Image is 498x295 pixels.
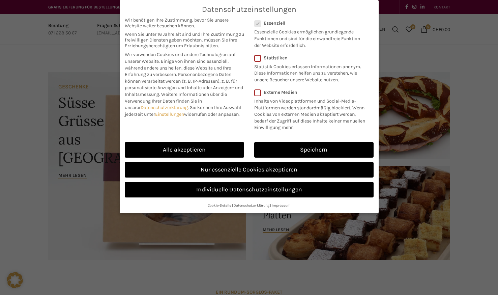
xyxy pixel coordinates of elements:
span: Wir benötigen Ihre Zustimmung, bevor Sie unsere Website weiter besuchen können. [125,17,244,29]
a: Impressum [272,203,291,208]
span: Datenschutzeinstellungen [202,5,296,14]
a: Cookie-Details [208,203,231,208]
span: Sie können Ihre Auswahl jederzeit unter widerrufen oder anpassen. [125,105,241,117]
label: Essenziell [254,20,365,26]
a: Individuelle Datenschutzeinstellungen [125,182,374,197]
span: Weitere Informationen über die Verwendung Ihrer Daten finden Sie in unserer . [125,91,227,110]
a: Nur essenzielle Cookies akzeptieren [125,162,374,178]
a: Speichern [254,142,374,158]
p: Essenzielle Cookies ermöglichen grundlegende Funktionen und sind für die einwandfreie Funktion de... [254,26,365,49]
span: Personenbezogene Daten können verarbeitet werden (z. B. IP-Adressen), z. B. für personalisierte A... [125,72,243,97]
a: Datenschutzerklärung [234,203,269,208]
p: Statistik Cookies erfassen Informationen anonym. Diese Informationen helfen uns zu verstehen, wie... [254,61,365,83]
a: Einstellungen [155,111,184,117]
span: Wir verwenden Cookies und andere Technologien auf unserer Website. Einige von ihnen sind essenzie... [125,52,236,77]
label: Statistiken [254,55,365,61]
a: Alle akzeptieren [125,142,244,158]
span: Wenn Sie unter 16 Jahre alt sind und Ihre Zustimmung zu freiwilligen Diensten geben möchten, müss... [125,31,244,49]
label: Externe Medien [254,89,369,95]
a: Datenschutzerklärung [141,105,188,110]
p: Inhalte von Videoplattformen und Social-Media-Plattformen werden standardmäßig blockiert. Wenn Co... [254,95,369,131]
